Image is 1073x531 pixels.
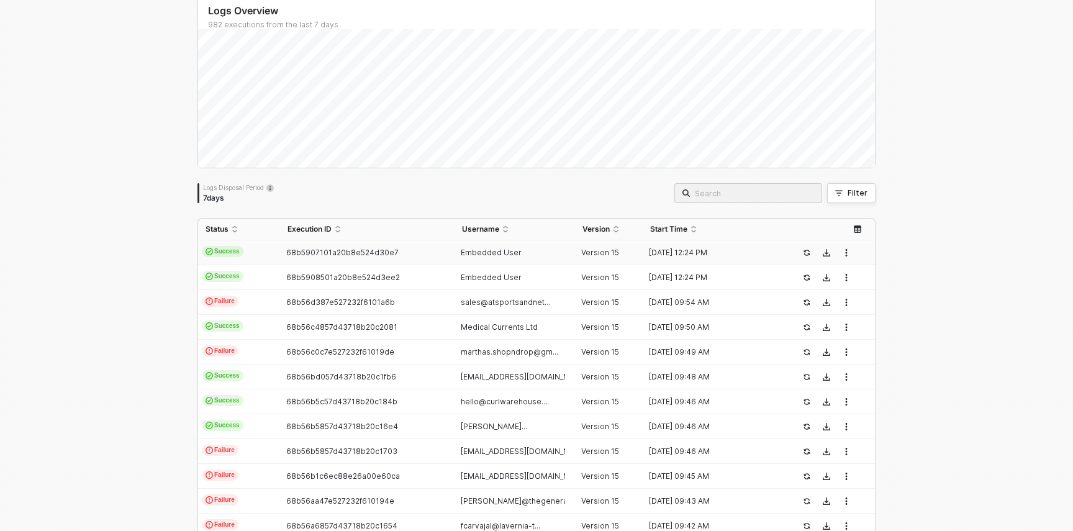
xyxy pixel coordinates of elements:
[461,322,538,332] span: Medical Currents Ltd
[461,347,558,356] span: marthas.shopndrop@gm...
[206,422,213,429] span: icon-cards
[286,422,398,431] span: 68b56b5857d43718b20c16e4
[461,273,522,282] span: Embedded User
[208,20,875,30] div: 982 executions from the last 7 days
[202,470,238,481] span: Failure
[581,471,619,481] span: Version 15
[643,273,778,283] div: [DATE] 12:24 PM
[461,521,540,530] span: fcarvajal@lavernia-t...
[582,224,610,234] span: Version
[823,274,830,281] span: icon-download
[803,448,810,455] span: icon-success-page
[280,219,454,240] th: Execution ID
[823,373,830,381] span: icon-download
[206,521,213,529] span: icon-exclamation
[203,193,274,203] div: 7 days
[206,372,213,379] span: icon-cards
[854,225,861,233] span: icon-table
[803,473,810,480] span: icon-success-page
[803,522,810,530] span: icon-success-page
[461,496,590,506] span: [PERSON_NAME]@thegeneralist.s...
[462,224,499,234] span: Username
[286,322,397,332] span: 68b56c4857d43718b20c2081
[803,398,810,406] span: icon-success-page
[206,273,213,280] span: icon-cards
[643,297,778,307] div: [DATE] 09:54 AM
[198,219,280,240] th: Status
[643,248,778,258] div: [DATE] 12:24 PM
[203,183,274,192] div: Logs Disposal Period
[581,496,619,506] span: Version 15
[848,188,867,198] div: Filter
[803,249,810,256] span: icon-success-page
[650,224,687,234] span: Start Time
[643,471,778,481] div: [DATE] 09:45 AM
[823,348,830,356] span: icon-download
[455,219,576,240] th: Username
[202,271,243,282] span: Success
[286,273,400,282] span: 68b5908501a20b8e524d3ee2
[206,397,213,404] span: icon-cards
[643,372,778,382] div: [DATE] 09:48 AM
[823,249,830,256] span: icon-download
[643,347,778,357] div: [DATE] 09:49 AM
[803,497,810,505] span: icon-success-page
[581,372,619,381] span: Version 15
[202,395,243,406] span: Success
[803,324,810,331] span: icon-success-page
[286,447,397,456] span: 68b56b5857d43718b20c1703
[461,397,549,406] span: hello@curlwarehouse....
[286,471,400,481] span: 68b56b1c6ec88e26a00e60ca
[286,372,396,381] span: 68b56bd057d43718b20c1fb6
[581,297,619,307] span: Version 15
[286,347,394,356] span: 68b56c0c7e527232f61019de
[461,471,587,481] span: [EMAIL_ADDRESS][DOMAIN_NAME]
[206,471,213,479] span: icon-exclamation
[461,248,522,257] span: Embedded User
[803,348,810,356] span: icon-success-page
[823,299,830,306] span: icon-download
[643,521,778,531] div: [DATE] 09:42 AM
[643,447,778,456] div: [DATE] 09:46 AM
[202,494,238,506] span: Failure
[461,297,550,307] span: sales@atsportsandnet...
[202,246,243,257] span: Success
[581,521,619,530] span: Version 15
[581,248,619,257] span: Version 15
[581,397,619,406] span: Version 15
[827,183,876,203] button: Filter
[202,345,238,356] span: Failure
[206,347,213,355] span: icon-exclamation
[643,219,788,240] th: Start Time
[575,219,643,240] th: Version
[286,521,397,530] span: 68b56a6857d43718b20c1654
[643,397,778,407] div: [DATE] 09:46 AM
[202,445,238,456] span: Failure
[823,522,830,530] span: icon-download
[823,423,830,430] span: icon-download
[803,373,810,381] span: icon-success-page
[643,496,778,506] div: [DATE] 09:43 AM
[206,297,213,305] span: icon-exclamation
[643,422,778,432] div: [DATE] 09:46 AM
[581,322,619,332] span: Version 15
[202,296,238,307] span: Failure
[803,423,810,430] span: icon-success-page
[206,447,213,454] span: icon-exclamation
[823,473,830,480] span: icon-download
[581,447,619,456] span: Version 15
[823,324,830,331] span: icon-download
[206,248,213,255] span: icon-cards
[803,274,810,281] span: icon-success-page
[823,497,830,505] span: icon-download
[803,299,810,306] span: icon-success-page
[643,322,778,332] div: [DATE] 09:50 AM
[286,297,395,307] span: 68b56d387e527232f6101a6b
[287,224,332,234] span: Execution ID
[202,320,243,332] span: Success
[286,397,397,406] span: 68b56b5c57d43718b20c184b
[581,347,619,356] span: Version 15
[208,4,875,17] div: Logs Overview
[206,224,229,234] span: Status
[823,448,830,455] span: icon-download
